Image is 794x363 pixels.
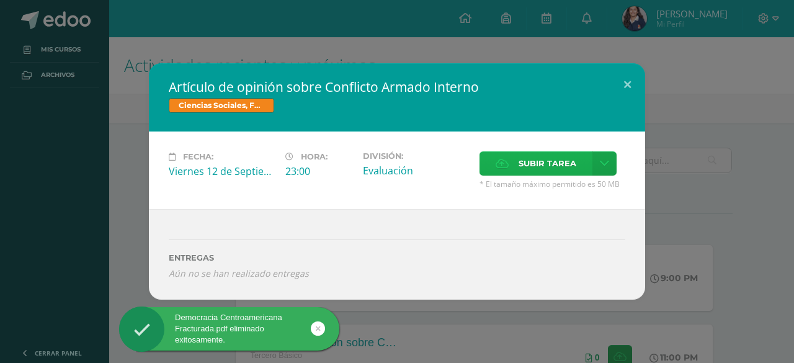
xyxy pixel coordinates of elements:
div: Evaluación [363,164,470,177]
label: ENTREGAS [169,253,625,262]
label: División: [363,151,470,161]
span: Hora: [301,152,328,161]
div: Democracia Centroamericana Fracturada.pdf eliminado exitosamente. [119,312,339,346]
span: Fecha: [183,152,213,161]
button: Close (Esc) [610,63,645,105]
div: Viernes 12 de Septiembre [169,164,275,178]
span: Subir tarea [519,152,576,175]
div: 23:00 [285,164,353,178]
span: * El tamaño máximo permitido es 50 MB [480,179,625,189]
i: Aún no se han realizado entregas [169,267,625,279]
span: Ciencias Sociales, Formación Ciudadana e Interculturalidad [169,98,274,113]
h2: Artículo de opinión sobre Conflicto Armado Interno [169,78,625,96]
